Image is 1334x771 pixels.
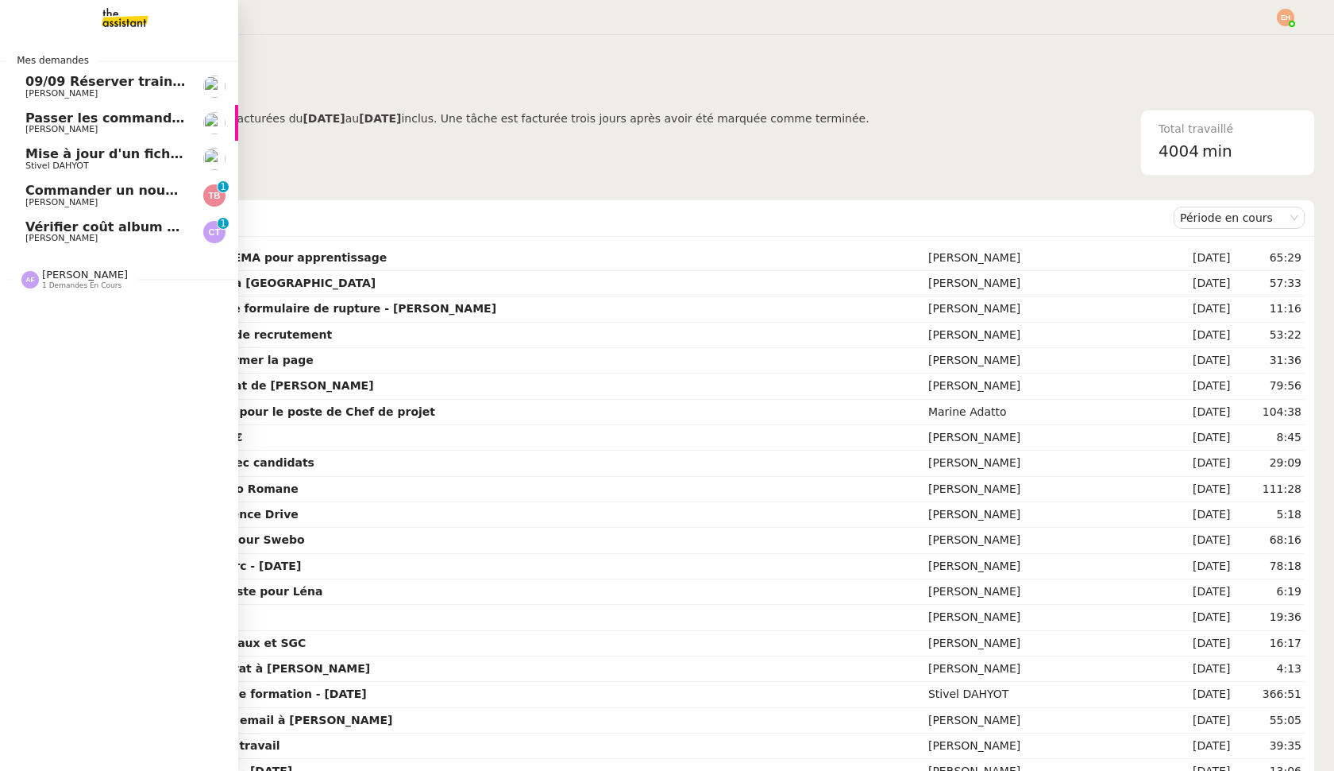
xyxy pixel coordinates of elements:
td: [DATE] [1165,271,1234,296]
td: [PERSON_NAME] [925,323,1165,348]
span: 1 demandes en cours [42,281,121,290]
td: 11:16 [1233,296,1305,322]
strong: Réaliser l'agrément CII pour Swebo [83,533,305,546]
td: 31:36 [1233,348,1305,374]
p: 1 [220,218,226,232]
strong: Mettre en place le contrat de [PERSON_NAME] [83,379,374,392]
span: [PERSON_NAME] [42,269,128,281]
td: [PERSON_NAME] [925,605,1165,630]
td: [DATE] [1165,296,1234,322]
nz-select-item: Période en cours [1180,207,1298,228]
td: [DATE] [1165,605,1234,630]
td: [DATE] [1165,400,1234,425]
b: [DATE] [359,112,401,125]
strong: Répondre aux candidats pour le poste de Chef de projet [83,405,435,418]
img: users%2F8F3ae0CdRNRxLT9M8DTLuFZT1wq1%2Favatar%2F8d3ba6ea-8103-41c2-84d4-2a4cca0cf040 [203,76,226,98]
td: [PERSON_NAME] [925,502,1165,528]
td: [PERSON_NAME] [925,246,1165,271]
td: [DATE] [1165,734,1234,759]
img: users%2FtFhOaBya8rNVU5KG7br7ns1BCvi2%2Favatar%2Faa8c47da-ee6c-4101-9e7d-730f2e64f978 [203,112,226,134]
span: Stivel DAHYOT [25,161,89,171]
td: [PERSON_NAME] [925,451,1165,476]
nz-badge-sup: 1 [218,181,229,192]
p: 1 [220,181,226,196]
span: [PERSON_NAME] [25,197,98,207]
td: 55:05 [1233,708,1305,734]
td: 111:28 [1233,477,1305,502]
td: [DATE] [1165,708,1234,734]
td: [PERSON_NAME] [925,657,1165,682]
td: 68:16 [1233,528,1305,553]
span: [PERSON_NAME] [25,233,98,243]
td: [DATE] [1165,374,1234,399]
td: 4:13 [1233,657,1305,682]
span: au [345,112,359,125]
span: Mes demandes [7,52,98,68]
span: Commander un nouveau mapping pour AINDEX [25,183,363,198]
td: 57:33 [1233,271,1305,296]
b: [DATE] [303,112,345,125]
div: Demandes [80,202,1174,234]
td: 39:35 [1233,734,1305,759]
img: users%2FKIcnt4T8hLMuMUUpHYCYQM06gPC2%2Favatar%2F1dbe3bdc-0f95-41bf-bf6e-fc84c6569aaf [203,148,226,170]
td: Marine Adatto [925,400,1165,425]
td: 366:51 [1233,682,1305,707]
td: [PERSON_NAME] [925,554,1165,579]
td: 6:19 [1233,579,1305,605]
td: [PERSON_NAME] [925,708,1165,734]
td: 5:18 [1233,502,1305,528]
td: [DATE] [1165,502,1234,528]
span: 4004 [1159,141,1199,161]
td: [PERSON_NAME] [925,734,1165,759]
td: [PERSON_NAME] [925,296,1165,322]
td: [DATE] [1165,579,1234,605]
span: Mise à jour d'un fichier de formation - [DATE] [25,146,349,161]
td: 19:36 [1233,605,1305,630]
span: Passer les commandes de livres Impactes [25,110,324,126]
span: [PERSON_NAME] [25,88,98,99]
img: svg [1277,9,1294,26]
td: [DATE] [1165,246,1234,271]
td: [PERSON_NAME] [925,374,1165,399]
td: [PERSON_NAME] [925,528,1165,553]
span: [PERSON_NAME] [25,124,98,134]
td: 16:17 [1233,631,1305,657]
img: svg [203,184,226,207]
div: Total travaillé [1159,120,1297,138]
td: [DATE] [1165,657,1234,682]
td: 53:22 [1233,323,1305,348]
td: 79:56 [1233,374,1305,399]
span: inclus. Une tâche est facturée trois jours après avoir été marquée comme terminée. [401,112,869,125]
img: svg [203,221,226,243]
td: 78:18 [1233,554,1305,579]
td: [DATE] [1165,451,1234,476]
td: [DATE] [1165,425,1234,451]
span: Vérifier coût album photo Romane [25,219,271,234]
strong: Envoyer recommandé et email à [PERSON_NAME] [83,714,393,726]
strong: Compléter et renvoyer le formulaire de rupture - [PERSON_NAME] [83,302,496,315]
td: [PERSON_NAME] [925,348,1165,374]
td: [PERSON_NAME] [925,579,1165,605]
td: [DATE] [1165,554,1234,579]
td: 29:09 [1233,451,1305,476]
td: [PERSON_NAME] [925,425,1165,451]
td: [DATE] [1165,348,1234,374]
span: min [1202,138,1232,165]
td: 65:29 [1233,246,1305,271]
img: svg [21,271,39,289]
nz-badge-sup: 1 [218,218,229,229]
td: [PERSON_NAME] [925,631,1165,657]
td: [DATE] [1165,323,1234,348]
td: Stivel DAHYOT [925,682,1165,707]
span: 09/09 Réserver train et hôtel pour [GEOGRAPHIC_DATA] [25,74,424,89]
td: [DATE] [1165,682,1234,707]
td: [DATE] [1165,631,1234,657]
td: [PERSON_NAME] [925,271,1165,296]
td: 8:45 [1233,425,1305,451]
td: [DATE] [1165,528,1234,553]
td: [PERSON_NAME] [925,477,1165,502]
td: [DATE] [1165,477,1234,502]
td: 104:38 [1233,400,1305,425]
